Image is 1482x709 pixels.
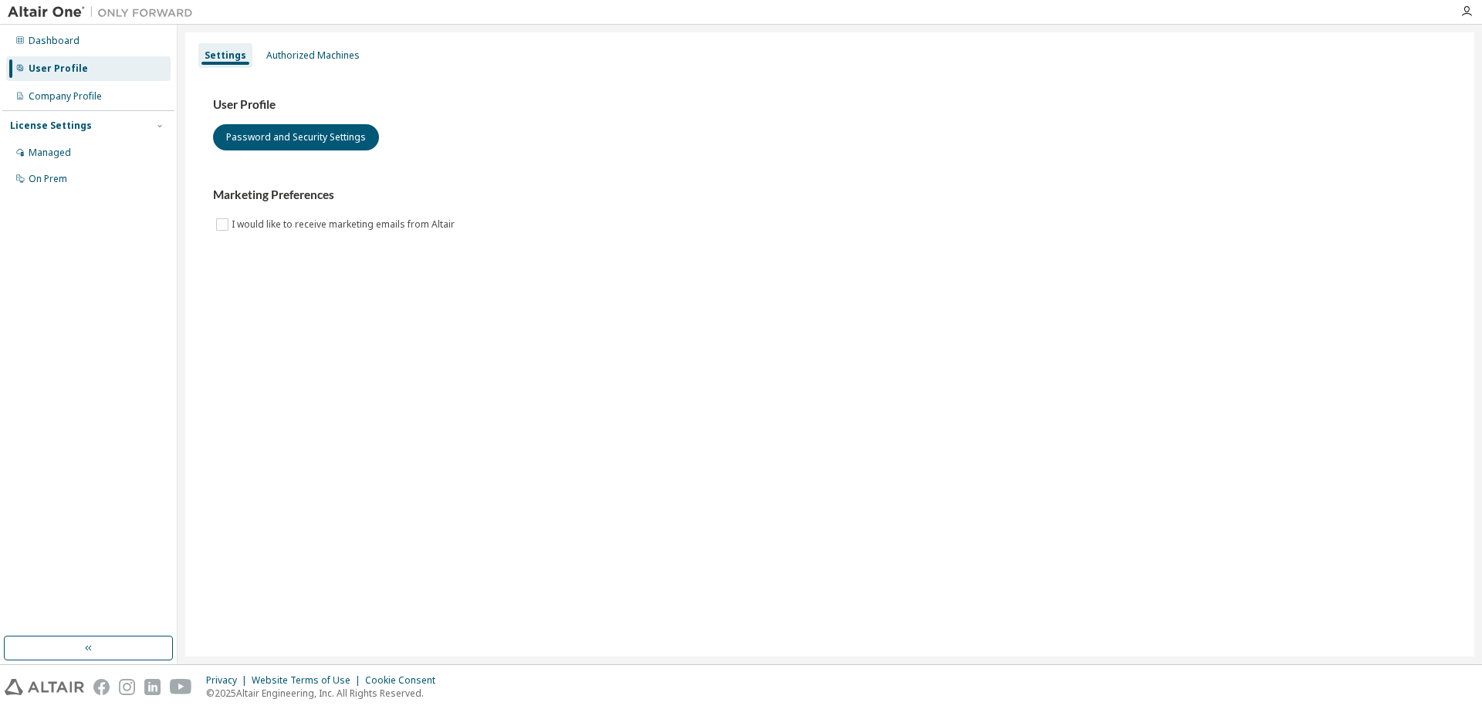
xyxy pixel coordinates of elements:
img: linkedin.svg [144,679,161,695]
h3: Marketing Preferences [213,187,1446,203]
div: Managed [29,147,71,159]
p: © 2025 Altair Engineering, Inc. All Rights Reserved. [206,687,445,700]
img: altair_logo.svg [5,679,84,695]
h3: User Profile [213,97,1446,113]
div: Privacy [206,674,252,687]
div: Company Profile [29,90,102,103]
div: On Prem [29,173,67,185]
button: Password and Security Settings [213,124,379,150]
img: Altair One [8,5,201,20]
img: facebook.svg [93,679,110,695]
div: Authorized Machines [266,49,360,62]
div: User Profile [29,62,88,75]
div: Website Terms of Use [252,674,365,687]
div: Dashboard [29,35,80,47]
div: Settings [205,49,246,62]
img: youtube.svg [170,679,192,695]
div: Cookie Consent [365,674,445,687]
label: I would like to receive marketing emails from Altair [232,215,458,234]
img: instagram.svg [119,679,135,695]
div: License Settings [10,120,92,132]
